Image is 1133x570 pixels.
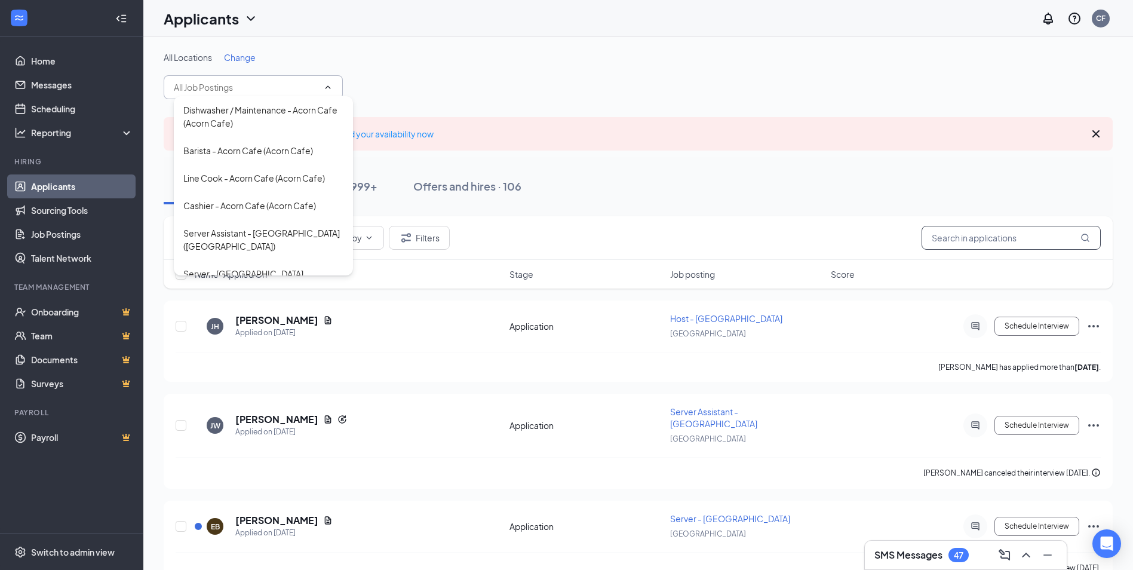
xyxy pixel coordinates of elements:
[14,157,131,167] div: Hiring
[31,174,133,198] a: Applicants
[210,421,220,431] div: JW
[670,406,757,429] span: Server Assistant - [GEOGRAPHIC_DATA]
[954,550,963,560] div: 47
[922,226,1101,250] input: Search in applications
[509,268,533,280] span: Stage
[14,546,26,558] svg: Settings
[164,8,239,29] h1: Applicants
[968,421,982,430] svg: ActiveChat
[31,348,133,372] a: DocumentsCrown
[323,82,333,92] svg: ChevronUp
[174,81,318,94] input: All Job Postings
[337,415,347,424] svg: Reapply
[244,11,258,26] svg: ChevronDown
[235,527,333,539] div: Applied on [DATE]
[364,233,374,243] svg: ChevronDown
[1019,548,1033,562] svg: ChevronUp
[235,327,333,339] div: Applied on [DATE]
[183,144,313,157] div: Barista - Acorn Cafe (Acorn Cafe)
[183,267,343,293] div: Server - [GEOGRAPHIC_DATA] ([GEOGRAPHIC_DATA])
[14,407,131,418] div: Payroll
[509,419,663,431] div: Application
[323,516,333,525] svg: Document
[1092,529,1121,558] div: Open Intercom Messenger
[509,520,663,532] div: Application
[31,127,134,139] div: Reporting
[211,321,219,332] div: JH
[413,179,521,194] div: Offers and hires · 106
[31,425,133,449] a: PayrollCrown
[14,127,26,139] svg: Analysis
[670,529,746,538] span: [GEOGRAPHIC_DATA]
[323,415,333,424] svg: Document
[31,246,133,270] a: Talent Network
[115,13,127,24] svg: Collapse
[1086,519,1101,534] svg: Ellipses
[670,513,790,524] span: Server - [GEOGRAPHIC_DATA]
[31,198,133,222] a: Sourcing Tools
[399,231,413,245] svg: Filter
[1017,546,1036,565] button: ChevronUp
[31,324,133,348] a: TeamCrown
[994,517,1079,536] button: Schedule Interview
[324,226,384,250] button: Sort byChevronDown
[235,426,347,438] div: Applied on [DATE]
[1074,363,1099,372] b: [DATE]
[13,12,25,24] svg: WorkstreamLogo
[1041,11,1055,26] svg: Notifications
[31,372,133,396] a: SurveysCrown
[1086,418,1101,433] svg: Ellipses
[670,329,746,338] span: [GEOGRAPHIC_DATA]
[31,546,115,558] div: Switch to admin view
[235,413,318,426] h5: [PERSON_NAME]
[339,128,434,139] a: Add your availability now
[1038,546,1057,565] button: Minimize
[938,362,1101,372] p: [PERSON_NAME] has applied more than .
[31,73,133,97] a: Messages
[994,416,1079,435] button: Schedule Interview
[923,467,1101,479] div: [PERSON_NAME] canceled their interview [DATE].
[164,52,212,63] span: All Locations
[235,514,318,527] h5: [PERSON_NAME]
[389,226,450,250] button: Filter Filters
[31,222,133,246] a: Job Postings
[183,199,316,212] div: Cashier - Acorn Cafe (Acorn Cafe)
[31,300,133,324] a: OnboardingCrown
[183,171,325,185] div: Line Cook - Acorn Cafe (Acorn Cafe)
[1080,233,1090,243] svg: MagnifyingGlass
[211,522,220,532] div: EB
[670,434,746,443] span: [GEOGRAPHIC_DATA]
[1089,127,1103,141] svg: Cross
[1096,13,1106,23] div: CF
[1091,468,1101,477] svg: Info
[994,317,1079,336] button: Schedule Interview
[31,49,133,73] a: Home
[235,314,318,327] h5: [PERSON_NAME]
[183,103,343,130] div: Dishwasher / Maintenance - Acorn Cafe (Acorn Cafe)
[183,226,343,253] div: Server Assistant - [GEOGRAPHIC_DATA] ([GEOGRAPHIC_DATA])
[997,548,1012,562] svg: ComposeMessage
[995,546,1014,565] button: ComposeMessage
[874,548,942,562] h3: SMS Messages
[831,268,855,280] span: Score
[14,282,131,292] div: Team Management
[1040,548,1055,562] svg: Minimize
[224,52,256,63] span: Change
[670,313,782,324] span: Host - [GEOGRAPHIC_DATA]
[968,522,982,531] svg: ActiveChat
[670,268,715,280] span: Job posting
[1086,319,1101,333] svg: Ellipses
[509,320,663,332] div: Application
[1067,11,1082,26] svg: QuestionInfo
[968,321,982,331] svg: ActiveChat
[323,315,333,325] svg: Document
[31,97,133,121] a: Scheduling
